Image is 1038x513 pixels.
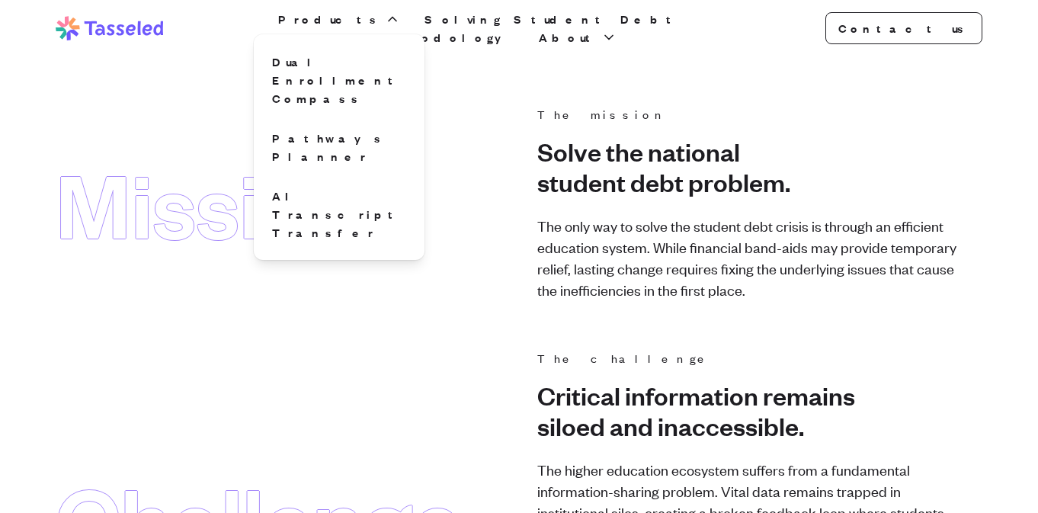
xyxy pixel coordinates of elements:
span: siloed and inaccessible. [537,410,964,441]
button: About [536,28,620,46]
h3: Solve the national [537,136,964,197]
a: Pathways Planner [266,123,412,172]
span: student debt problem. [537,166,964,197]
a: Contact us [825,12,982,44]
h2: The mission [537,105,964,123]
p: The only way to solve the student debt crisis is through an efficient education system. While fin... [537,215,964,300]
a: AI Transcript Transfer [266,181,412,248]
div: Mission [56,154,362,252]
a: Solving Student Debt [421,10,682,28]
span: About [539,28,598,46]
a: Dual Enrollment Compass [266,46,412,114]
button: Products [275,10,403,28]
span: Products [278,10,382,28]
h3: Critical information remains [537,380,964,441]
h2: The challenge [537,349,964,367]
a: Data Methodology [293,28,517,46]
